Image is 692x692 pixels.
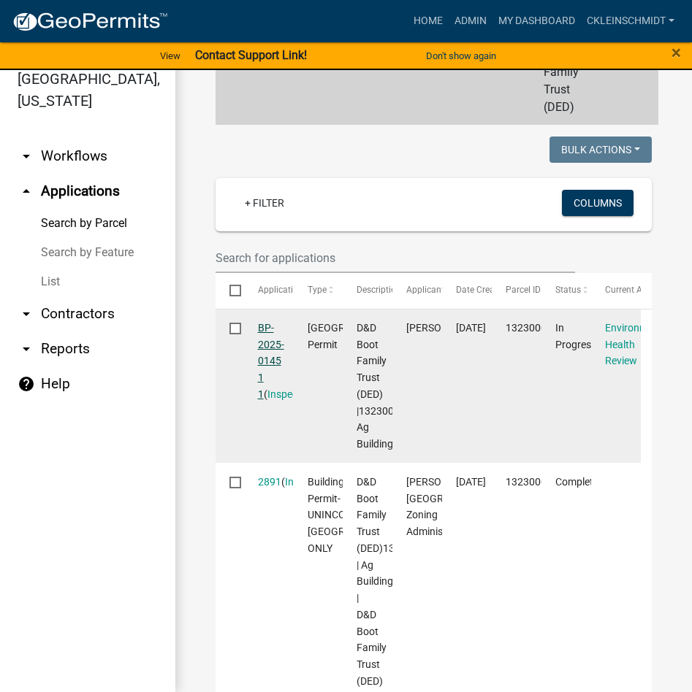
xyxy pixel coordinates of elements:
[605,285,666,295] span: Current Activity
[18,375,35,393] i: help
[456,476,486,488] span: 02/09/2024
[285,476,338,488] a: Inspections
[18,305,35,323] i: arrow_drop_down
[18,182,35,200] i: arrow_drop_up
[506,476,564,488] span: 1323000000
[357,285,401,295] span: Description
[267,388,320,400] a: Inspections
[357,476,441,687] span: D&D Boot Family Trust (DED)1323000000 | Ag Building | D&D Boot Family Trust (DED)
[277,19,360,125] td: 1323000000
[605,322,671,367] a: Environmental Health Review
[555,476,604,488] span: Completed
[581,7,680,35] a: ckleinschmidt
[672,42,681,63] span: ×
[588,19,641,125] td: 40.000
[243,273,293,308] datatable-header-cell: Application Number
[406,285,444,295] span: Applicant
[408,7,449,35] a: Home
[258,322,284,400] a: BP-2025-0145 1 1
[308,285,327,295] span: Type
[672,44,681,61] button: Close
[343,273,392,308] datatable-header-cell: Description
[195,48,307,62] strong: Contact Support Link!
[258,320,280,403] div: ( )
[258,285,338,295] span: Application Number
[506,285,541,295] span: Parcel ID
[456,285,507,295] span: Date Created
[591,273,641,308] datatable-header-cell: Current Activity
[493,7,581,35] a: My Dashboard
[308,322,406,350] span: Marion County Building Permit
[442,273,492,308] datatable-header-cell: Date Created
[293,273,343,308] datatable-header-cell: Type
[216,273,243,308] datatable-header-cell: Select
[233,190,296,216] a: + Filter
[392,273,442,308] datatable-header-cell: Applicant
[216,243,575,273] input: Search for applications
[483,19,535,125] td: PELLA
[18,340,35,358] i: arrow_drop_down
[258,474,280,491] div: ( )
[420,44,502,68] button: Don't show again
[406,322,484,334] span: Chad Van Wyk
[535,19,588,125] td: D&D Boot Family Trust (DED)
[550,137,652,163] button: Bulk Actions
[360,19,483,125] td: [STREET_ADDRESS][PERSON_NAME]
[18,147,35,165] i: arrow_drop_down
[406,476,505,537] span: Melissa Poffenbarger- Marion County Zoning Administrator
[492,273,541,308] datatable-header-cell: Parcel ID
[555,285,581,295] span: Status
[506,322,564,334] span: 1323000000
[258,476,281,488] a: 2891
[456,322,486,334] span: 09/09/2025
[154,44,186,68] a: View
[541,273,591,308] datatable-header-cell: Status
[357,322,417,450] span: D&D Boot Family Trust (DED) |1323000000 Ag Building
[308,476,406,554] span: Building Permit-UNINCORPORATED MARION COUNTY ONLY
[555,322,596,350] span: In Progress
[562,190,634,216] button: Columns
[449,7,493,35] a: Admin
